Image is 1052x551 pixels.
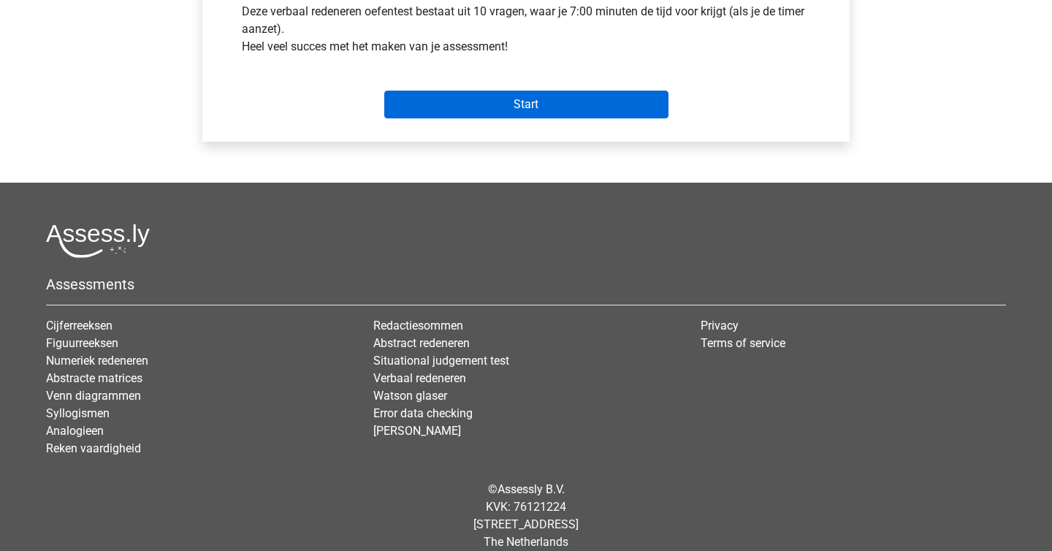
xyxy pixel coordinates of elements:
[373,336,470,350] a: Abstract redeneren
[46,441,141,455] a: Reken vaardigheid
[46,424,104,438] a: Analogieen
[384,91,668,118] input: Start
[46,389,141,403] a: Venn diagrammen
[46,336,118,350] a: Figuurreeksen
[373,389,447,403] a: Watson glaser
[231,3,821,61] div: Deze verbaal redeneren oefentest bestaat uit 10 vragen, waar je 7:00 minuten de tijd voor krijgt ...
[46,224,150,258] img: Assessly logo
[701,336,785,350] a: Terms of service
[373,406,473,420] a: Error data checking
[46,406,110,420] a: Syllogismen
[373,371,466,385] a: Verbaal redeneren
[373,354,509,368] a: Situational judgement test
[46,275,1006,293] h5: Assessments
[46,319,113,332] a: Cijferreeksen
[498,482,565,496] a: Assessly B.V.
[46,371,142,385] a: Abstracte matrices
[701,319,739,332] a: Privacy
[373,319,463,332] a: Redactiesommen
[46,354,148,368] a: Numeriek redeneren
[373,424,461,438] a: [PERSON_NAME]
